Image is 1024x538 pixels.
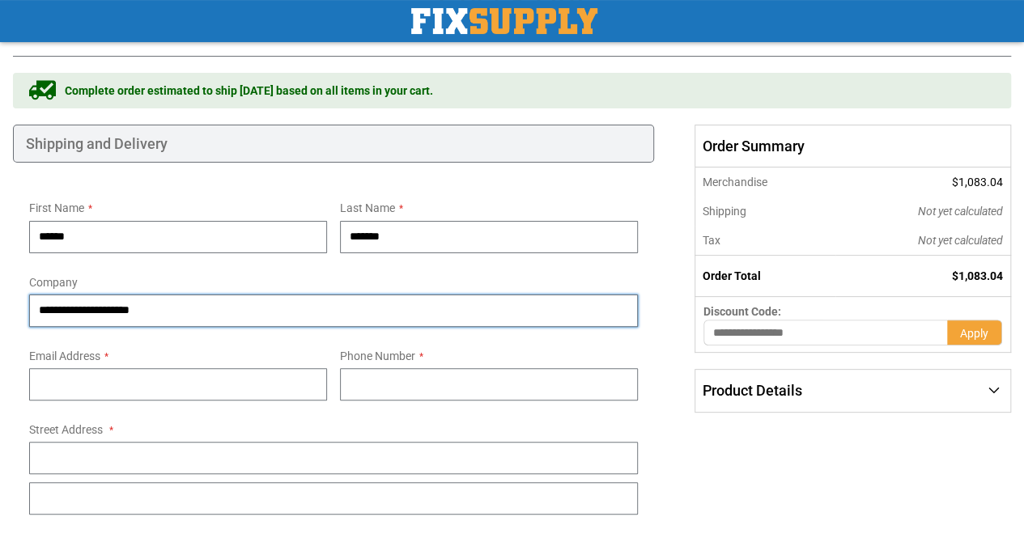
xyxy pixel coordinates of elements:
span: Company [29,276,78,289]
a: store logo [411,8,597,34]
th: Tax [695,226,835,256]
span: $1,083.04 [952,176,1003,189]
span: First Name [29,201,84,214]
span: Street Address [29,423,103,436]
span: Not yet calculated [918,205,1003,218]
button: Apply [947,320,1002,345]
div: Shipping and Delivery [13,125,654,163]
span: Order Summary [695,125,1011,168]
span: Apply [960,327,988,340]
span: Last Name [340,201,395,214]
span: Phone Number [340,349,415,362]
span: Not yet calculated [918,234,1003,247]
span: Complete order estimated to ship [DATE] based on all items in your cart. [65,83,433,99]
span: $1,083.04 [952,269,1003,282]
span: Product Details [703,382,802,399]
span: Shipping [703,205,746,218]
span: Email Address [29,349,100,362]
strong: Order Total [703,269,761,282]
th: Merchandise [695,167,835,197]
span: Discount Code: [703,305,781,318]
img: Fix Industrial Supply [411,8,597,34]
